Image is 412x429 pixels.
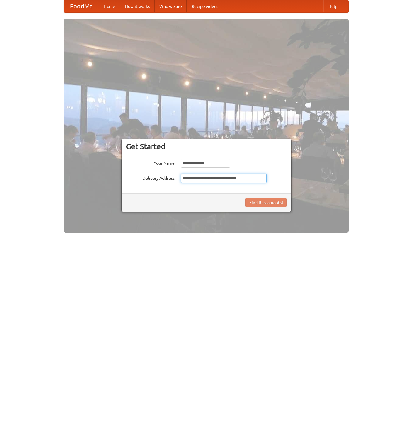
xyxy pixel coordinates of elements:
[126,159,175,166] label: Your Name
[126,174,175,181] label: Delivery Address
[187,0,223,12] a: Recipe videos
[120,0,155,12] a: How it works
[155,0,187,12] a: Who we are
[323,0,342,12] a: Help
[99,0,120,12] a: Home
[245,198,287,207] button: Find Restaurants!
[126,142,287,151] h3: Get Started
[64,0,99,12] a: FoodMe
